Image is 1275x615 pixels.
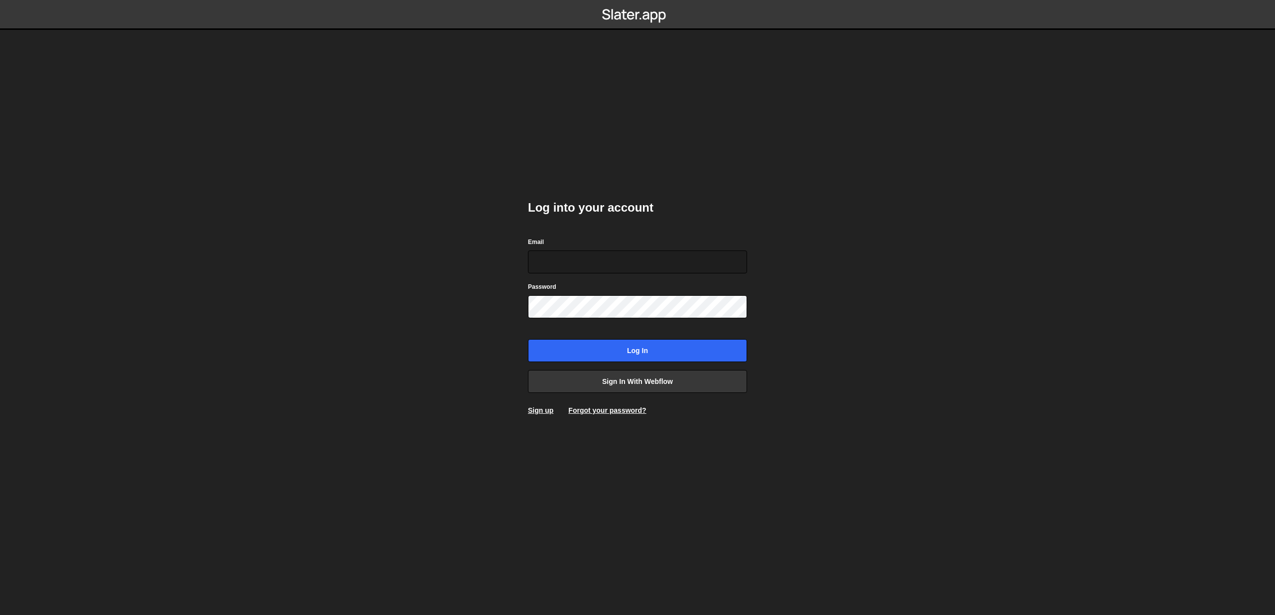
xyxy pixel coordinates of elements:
[528,339,747,362] input: Log in
[528,200,747,216] h2: Log into your account
[568,406,646,414] a: Forgot your password?
[528,282,556,292] label: Password
[528,237,544,247] label: Email
[528,370,747,393] a: Sign in with Webflow
[528,406,553,414] a: Sign up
